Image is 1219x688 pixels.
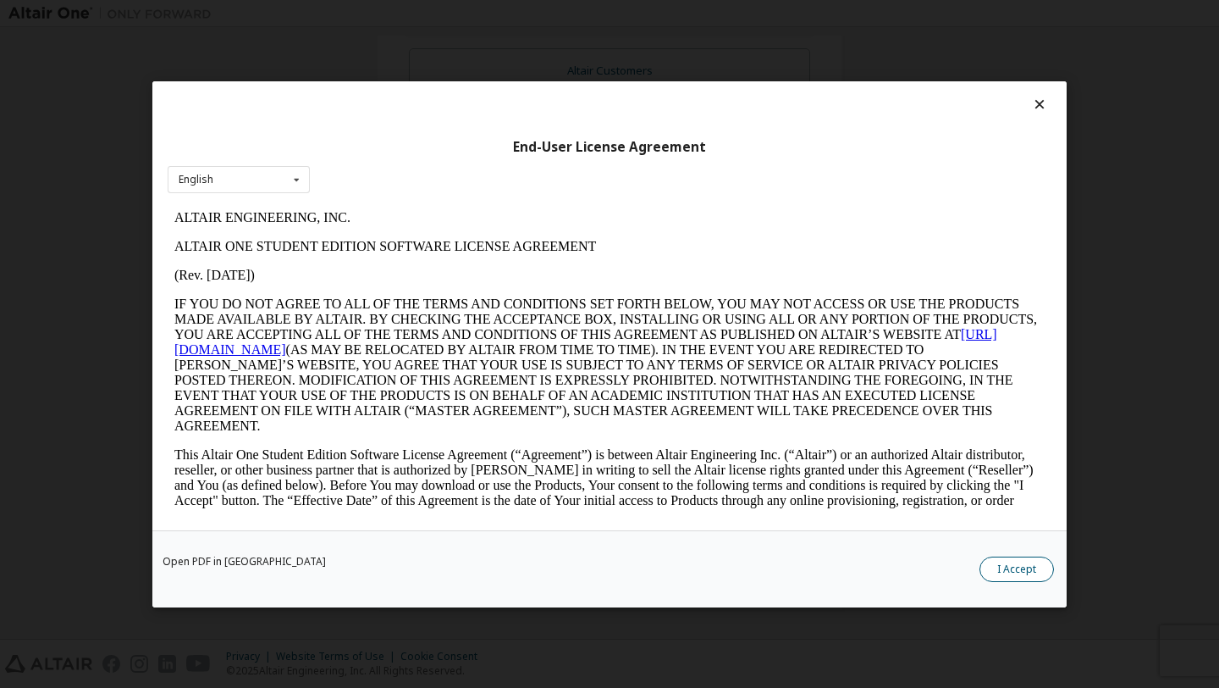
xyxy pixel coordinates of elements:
p: (Rev. [DATE]) [7,64,877,80]
div: End-User License Agreement [168,138,1051,155]
p: This Altair One Student Edition Software License Agreement (“Agreement”) is between Altair Engine... [7,244,877,320]
a: [URL][DOMAIN_NAME] [7,124,830,153]
div: English [179,175,213,185]
p: ALTAIR ONE STUDENT EDITION SOFTWARE LICENSE AGREEMENT [7,36,877,51]
a: Open PDF in [GEOGRAPHIC_DATA] [163,556,326,566]
p: IF YOU DO NOT AGREE TO ALL OF THE TERMS AND CONDITIONS SET FORTH BELOW, YOU MAY NOT ACCESS OR USE... [7,93,877,230]
button: I Accept [979,556,1054,581]
p: ALTAIR ENGINEERING, INC. [7,7,877,22]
